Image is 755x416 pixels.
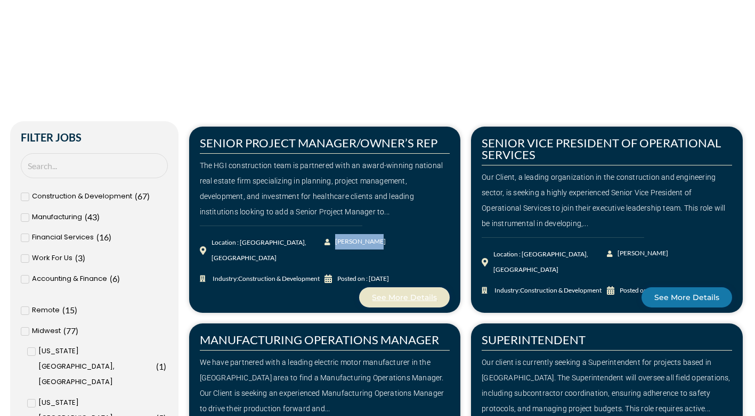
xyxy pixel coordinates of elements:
a: MANUFACTURING OPERATIONS MANAGER [200,332,439,347]
a: SENIOR PROJECT MANAGER/OWNER’S REP [200,136,437,150]
span: See More Details [654,294,719,301]
div: Location : [GEOGRAPHIC_DATA], [GEOGRAPHIC_DATA] [493,247,607,278]
span: ( [85,212,87,222]
span: ) [164,361,166,371]
span: 67 [137,191,147,201]
span: [PERSON_NAME] [332,234,386,249]
span: ) [97,212,100,222]
div: Location : [GEOGRAPHIC_DATA], [GEOGRAPHIC_DATA] [212,235,325,266]
span: ( [135,191,137,201]
span: Work For Us [32,251,72,266]
h2: Filter Jobs [21,132,168,143]
div: The HGI construction team is partnered with an award-winning national real estate firm specializi... [200,158,450,219]
div: Posted on : [DATE] [337,271,389,287]
span: ) [147,191,150,201]
span: ( [156,361,159,371]
a: [PERSON_NAME] [324,234,387,249]
span: Manufacturing [32,210,82,225]
span: ) [117,273,120,284]
div: We have partnered with a leading electric motor manufacturer in the [GEOGRAPHIC_DATA] area to fin... [200,355,450,416]
span: Financial Services [32,230,94,245]
div: Our client is currently seeking a Superintendent for projects based in [GEOGRAPHIC_DATA]. The Sup... [482,355,732,416]
span: Midwest [32,323,61,339]
span: 15 [65,305,75,315]
span: 6 [112,273,117,284]
span: ) [75,305,77,315]
span: ( [110,273,112,284]
span: ( [75,253,78,263]
a: Industry:Construction & Development [200,271,325,287]
span: See More Details [372,294,437,301]
span: 43 [87,212,97,222]
span: [PERSON_NAME] [615,246,668,261]
a: SUPERINTENDENT [482,332,586,347]
span: [US_STATE][GEOGRAPHIC_DATA], [GEOGRAPHIC_DATA] [38,344,153,389]
div: Our Client, a leading organization in the construction and engineering sector, is seeking a highl... [482,170,732,231]
span: ) [76,326,78,336]
span: 16 [99,232,109,242]
span: ( [96,232,99,242]
span: Construction & Development [238,274,320,282]
span: Construction & Development [32,189,132,204]
a: See More Details [359,287,450,307]
span: 77 [66,326,76,336]
span: 3 [78,253,83,263]
span: 1 [159,361,164,371]
a: See More Details [642,287,732,307]
input: Search Job [21,153,168,178]
span: Remote [32,303,60,318]
span: Industry: [210,271,320,287]
span: ( [63,326,66,336]
span: ) [109,232,111,242]
span: Accounting & Finance [32,271,107,287]
a: [PERSON_NAME] [607,246,669,261]
span: ) [83,253,85,263]
a: SENIOR VICE PRESIDENT OF OPERATIONAL SERVICES [482,136,721,162]
span: ( [62,305,65,315]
